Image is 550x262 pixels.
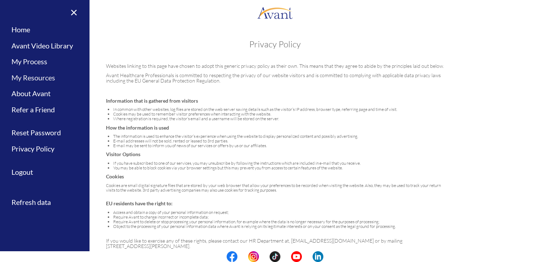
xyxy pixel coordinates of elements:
b: How the information is used [106,125,169,131]
b: Visitor Options [106,151,140,157]
img: logo.png [257,2,293,23]
li: If you have subscribed to one of our services, you may unsubscribe by following the instructions ... [113,161,444,165]
img: li.png [313,251,323,262]
li: E-mail may be sent to inform you of news of our services or offers by us or our affiliates. [113,143,444,148]
b: Information that is gathered from visitors [106,98,198,104]
h5: If you would like to exercise any of these rights, please contact our HR Department at, [EMAIL_AD... [106,232,444,249]
li: The information is used to enhance the visitor’s experience when using the website to display per... [113,134,444,139]
img: blank.png [259,251,270,262]
li: Require Avant to delete or stop processing your personal information, for example where the data ... [113,219,444,224]
img: tt.png [270,251,280,262]
img: blank.png [237,251,248,262]
li: Access and obtain a copy of your personal information on request; [113,210,444,215]
li: Where registration is required, the visitor’s email and a username will be stored on the server. [113,116,444,121]
b: Cookies [106,173,124,179]
h6: Cookies are small digital signature files that are stored by your web browser that allow your pre... [106,183,444,197]
li: E-mail addresses will not be sold, rented or leased to 3rd parties. [113,139,444,143]
img: yt.png [291,251,302,262]
h5: Websites linking to this page have chosen to adopt this generic privacy policy as their own. This... [106,63,444,69]
li: Cookies may be used to remember visitor preferences when interacting with the website. [113,112,444,116]
li: You may be able to block cookies via your browser settings but this may prevent you from access t... [113,165,444,170]
li: In common with other websites, log files are stored on the web server saving details such as the ... [113,107,444,112]
img: blank.png [302,251,313,262]
img: blank.png [280,251,291,262]
h3: Privacy Policy [7,39,543,49]
h5: Avant Healthcare Professionals is committed to respecting the privacy of our website visitors and... [106,72,444,84]
b: EU residents have the right to: [106,200,173,206]
img: fb.png [227,251,237,262]
img: in.png [248,251,259,262]
li: Object to the processing of your personal information data where Avant is relying on its legitima... [113,224,444,229]
li: Require Avant to change incorrect or incomplete data; [113,215,444,219]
